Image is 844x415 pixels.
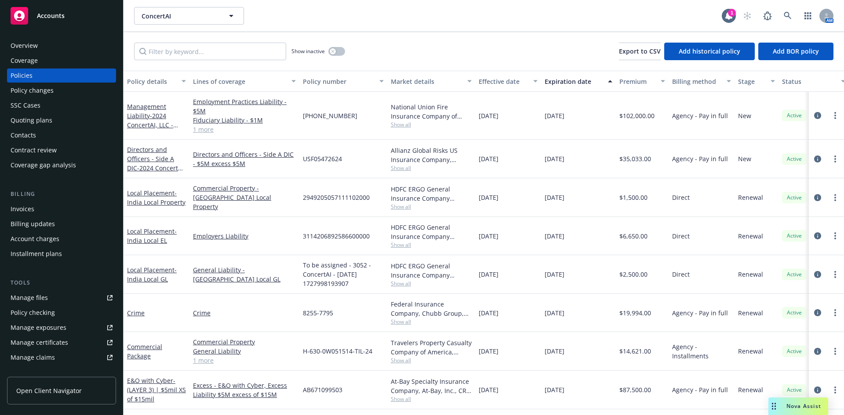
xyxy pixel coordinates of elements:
a: Fiduciary Liability - $1M [193,115,296,125]
a: Contacts [7,128,116,142]
span: Active [786,347,803,355]
span: Renewal [738,193,763,202]
div: Manage BORs [11,365,52,379]
span: 8255-7795 [303,308,333,318]
button: ConcertAI [134,7,244,25]
button: Stage [735,71,779,92]
span: Agency - Pay in full [672,111,728,120]
span: Agency - Installments [672,342,731,361]
a: General Liability [193,346,296,356]
span: New [738,154,751,163]
a: Installment plans [7,247,116,261]
div: Contacts [11,128,36,142]
a: Coverage [7,54,116,68]
span: [DATE] [545,346,564,356]
a: Manage BORs [7,365,116,379]
span: $1,500.00 [619,193,648,202]
a: Invoices [7,202,116,216]
button: Premium [616,71,669,92]
span: $2,500.00 [619,270,648,279]
a: Manage certificates [7,336,116,350]
span: Active [786,271,803,278]
span: Show all [391,280,472,287]
span: Show all [391,357,472,364]
a: Switch app [799,7,817,25]
a: circleInformation [812,110,823,121]
a: Contract review [7,143,116,157]
span: Show all [391,121,472,128]
span: [DATE] [479,231,498,241]
span: Renewal [738,308,763,318]
a: 1 more [193,356,296,365]
a: Directors and Officers - Side A DIC [127,145,186,200]
button: Add historical policy [664,43,755,60]
a: more [830,269,840,280]
span: $102,000.00 [619,111,655,120]
span: Add historical policy [679,47,740,55]
a: General Liability - [GEOGRAPHIC_DATA] Local GL [193,265,296,284]
button: Expiration date [541,71,616,92]
span: - India Local GL [127,266,177,283]
a: circleInformation [812,154,823,164]
span: Renewal [738,231,763,241]
a: circleInformation [812,231,823,241]
span: [DATE] [545,308,564,318]
a: Commercial Property [193,337,296,346]
span: [DATE] [545,193,564,202]
span: Renewal [738,346,763,356]
a: E&O with Cyber [127,376,186,403]
div: Federal Insurance Company, Chubb Group, CRC Group [391,300,472,318]
span: New [738,111,751,120]
span: USF05472624 [303,154,342,163]
span: Manage exposures [7,321,116,335]
span: AB671099503 [303,385,342,394]
div: Drag to move [768,397,779,415]
div: Market details [391,77,462,86]
a: Manage claims [7,350,116,364]
div: Contract review [11,143,57,157]
button: Nova Assist [768,397,828,415]
span: $35,033.00 [619,154,651,163]
div: HDFC ERGO General Insurance Company Limited, HDFC ERGO General Insurance Company Limited, Travele... [391,184,472,203]
a: circleInformation [812,192,823,203]
span: Add BOR policy [773,47,819,55]
a: Policy changes [7,83,116,97]
a: circleInformation [812,346,823,357]
span: ConcertAI [142,11,218,21]
span: $19,994.00 [619,308,651,318]
div: Status [782,77,836,86]
a: Commercial Property - [GEOGRAPHIC_DATA] Local Property [193,184,296,211]
span: Direct [672,270,690,279]
span: - (LAYER 3) | $5mil XS of $15mil [127,376,186,403]
span: Show all [391,164,472,172]
span: Active [786,309,803,317]
a: circleInformation [812,269,823,280]
a: Employment Practices Liability - $5M [193,97,296,115]
span: $6,650.00 [619,231,648,241]
a: more [830,307,840,318]
span: Agency - Pay in full [672,385,728,394]
div: National Union Fire Insurance Company of [GEOGRAPHIC_DATA], [GEOGRAPHIC_DATA], AIG [391,102,472,121]
div: Tools [7,278,116,287]
a: more [830,231,840,241]
div: Policy changes [11,83,54,97]
span: Agency - Pay in full [672,154,728,163]
button: Lines of coverage [189,71,299,92]
div: Quoting plans [11,113,52,127]
div: Billing method [672,77,721,86]
input: Filter by keyword... [134,43,286,60]
span: [DATE] [545,231,564,241]
div: Manage files [11,291,48,305]
span: [DATE] [479,270,498,279]
span: - India Local Property [127,189,186,206]
a: Excess - E&O with Cyber, Excess Liability $5M excess of $15M [193,381,296,399]
a: Search [779,7,797,25]
div: Expiration date [545,77,603,86]
a: Management Liability [127,102,180,148]
span: $14,621.00 [619,346,651,356]
div: Manage exposures [11,321,66,335]
a: Accounts [7,4,116,28]
a: SSC Cases [7,98,116,112]
button: Market details [387,71,475,92]
span: Show all [391,241,472,249]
